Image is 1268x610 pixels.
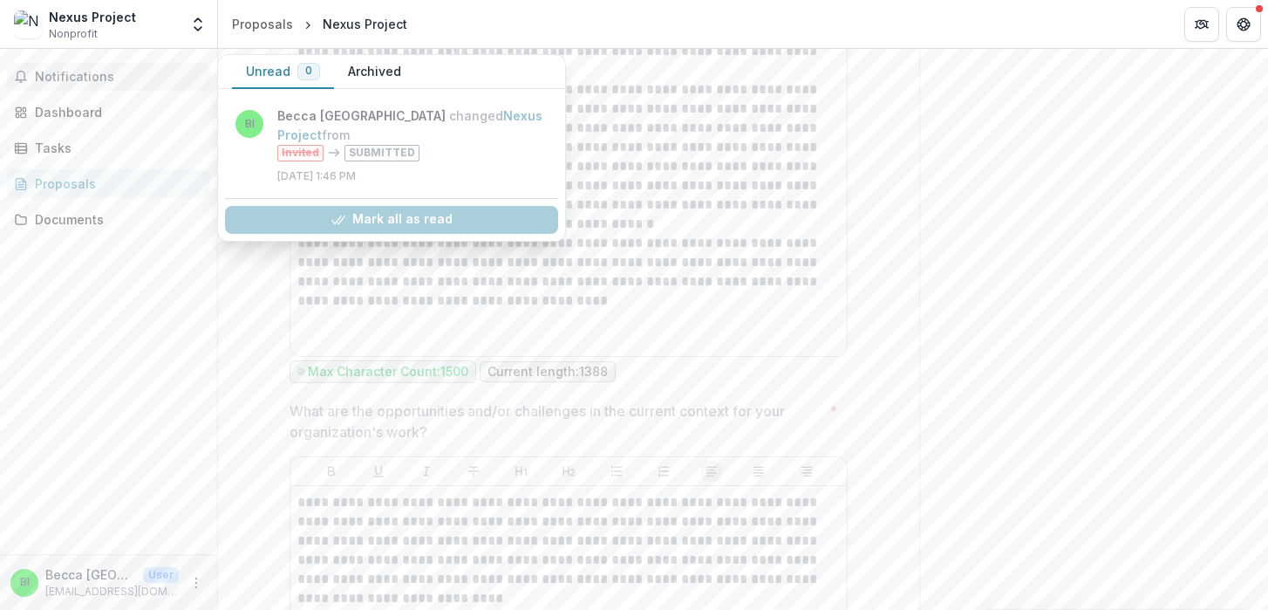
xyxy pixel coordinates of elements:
button: Archived [334,55,415,89]
button: Mark all as read [225,206,558,234]
p: changed from [277,106,548,161]
button: Align Center [748,461,769,482]
div: Proposals [35,175,196,193]
div: Nexus Project [323,15,407,33]
nav: breadcrumb [225,11,414,37]
p: User [143,567,179,583]
span: 0 [305,65,312,77]
button: Unread [232,55,334,89]
a: Dashboard [7,98,210,127]
a: Documents [7,205,210,234]
button: Get Help [1226,7,1261,42]
p: Max Character Count: 1500 [308,365,468,380]
div: Proposals [232,15,293,33]
span: Nonprofit [49,26,98,42]
div: Becca Israel [20,577,30,588]
div: Dashboard [35,103,196,121]
button: Italicize [416,461,437,482]
button: Align Right [796,461,817,482]
p: Current length: 1388 [487,365,608,380]
button: Heading 2 [558,461,579,482]
button: Bold [321,461,342,482]
div: Documents [35,210,196,229]
p: What are the opportunities and/or challenges in the current context for your organization's work? [290,401,822,442]
p: Becca [GEOGRAPHIC_DATA] [45,565,136,584]
p: [EMAIL_ADDRESS][DOMAIN_NAME] [45,584,179,600]
a: Nexus Project [277,108,542,142]
button: Partners [1184,7,1219,42]
button: Notifications [7,63,210,91]
div: Tasks [35,139,196,157]
button: Ordered List [653,461,674,482]
button: More [186,572,207,593]
button: Underline [368,461,389,482]
a: Proposals [225,11,300,37]
a: Tasks [7,134,210,162]
button: Open entity switcher [186,7,210,42]
button: Bullet List [606,461,627,482]
div: Nexus Project [49,8,136,26]
button: Heading 1 [511,461,532,482]
a: Proposals [7,169,210,198]
button: Align Left [701,461,722,482]
img: Nexus Project [14,10,42,38]
span: Notifications [35,70,203,85]
button: Strike [463,461,484,482]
